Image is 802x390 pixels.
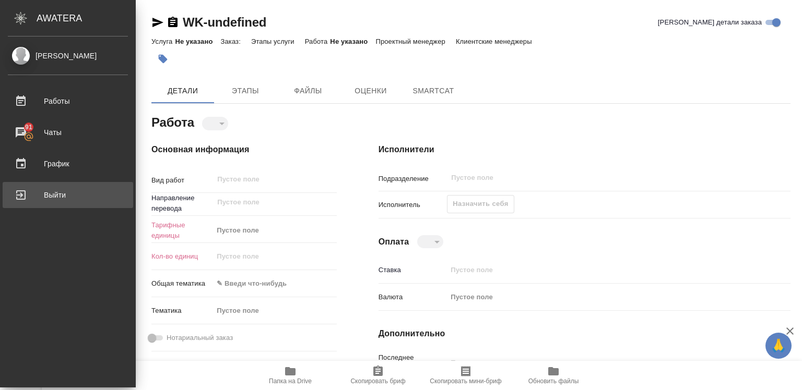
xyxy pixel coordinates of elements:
[151,251,213,262] p: Кол-во единиц
[379,143,791,156] h4: Исполнители
[422,361,510,390] button: Скопировать мини-бриф
[456,38,535,45] p: Клиентские менеджеры
[175,38,220,45] p: Не указано
[8,125,128,140] div: Чаты
[334,361,422,390] button: Скопировать бриф
[770,335,787,357] span: 🙏
[151,112,194,131] h2: Работа
[417,235,443,248] div: ​
[447,262,756,277] input: Пустое поле
[283,84,333,97] span: Файлы
[3,151,133,177] a: График
[220,38,243,45] p: Заказ:
[528,377,579,385] span: Обновить файлы
[447,356,756,371] input: Пустое поле
[3,182,133,208] a: Выйти
[8,156,128,172] div: График
[217,306,324,316] div: Пустое поле
[151,143,337,156] h4: Основная информация
[151,16,164,29] button: Скопировать ссылку для ЯМессенджера
[213,302,336,320] div: Пустое поле
[213,275,336,292] div: ✎ Введи что-нибудь
[379,292,447,302] p: Валюта
[246,361,334,390] button: Папка на Drive
[220,84,270,97] span: Этапы
[151,220,213,241] p: Тарифные единицы
[8,93,128,109] div: Работы
[213,222,336,239] div: Пустое поле
[151,193,213,214] p: Направление перевода
[375,38,447,45] p: Проектный менеджер
[350,377,405,385] span: Скопировать бриф
[183,15,266,29] a: WK-undefined
[346,84,396,97] span: Оценки
[216,196,312,209] input: Пустое поле
[37,8,136,29] div: AWATERA
[3,88,133,114] a: Работы
[151,47,174,70] button: Добавить тэг
[213,249,336,264] input: Пустое поле
[447,288,756,306] div: Пустое поле
[151,278,213,289] p: Общая тематика
[451,292,744,302] div: Пустое поле
[151,306,213,316] p: Тематика
[330,38,375,45] p: Не указано
[765,333,792,359] button: 🙏
[8,187,128,203] div: Выйти
[450,172,732,184] input: Пустое поле
[658,17,762,28] span: [PERSON_NAME] детали заказа
[379,327,791,340] h4: Дополнительно
[379,236,409,248] h4: Оплата
[408,84,458,97] span: SmartCat
[379,200,447,210] p: Исполнитель
[251,38,297,45] p: Этапы услуги
[202,117,228,130] div: ​
[510,361,597,390] button: Обновить файлы
[3,119,133,145] a: 91Чаты
[167,333,233,343] span: Нотариальный заказ
[379,265,447,275] p: Ставка
[217,225,324,236] div: Пустое поле
[19,122,39,132] span: 91
[158,84,208,97] span: Детали
[269,377,312,385] span: Папка на Drive
[379,352,447,373] p: Последнее изменение
[167,16,179,29] button: Скопировать ссылку
[151,175,213,186] p: Вид работ
[430,377,501,385] span: Скопировать мини-бриф
[8,50,128,62] div: [PERSON_NAME]
[151,38,175,45] p: Услуга
[305,38,331,45] p: Работа
[217,278,324,289] div: ✎ Введи что-нибудь
[379,174,447,184] p: Подразделение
